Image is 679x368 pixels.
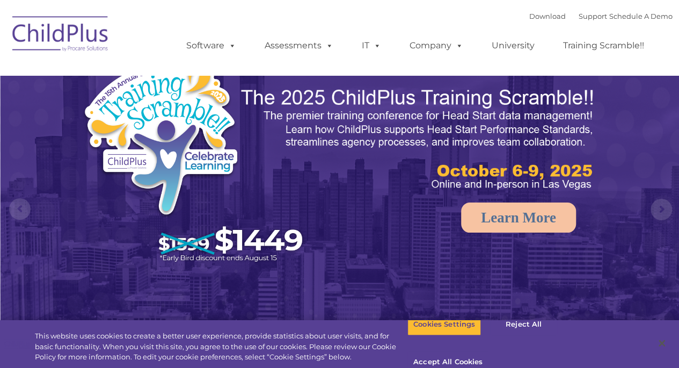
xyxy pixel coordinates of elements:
button: Cookies Settings [407,313,481,336]
a: Download [529,12,566,20]
span: Phone number [149,115,195,123]
a: Software [176,35,247,56]
a: Training Scramble!! [552,35,655,56]
div: This website uses cookies to create a better user experience, provide statistics about user visit... [35,331,407,363]
img: ChildPlus by Procare Solutions [7,9,114,62]
font: | [529,12,673,20]
a: IT [351,35,392,56]
a: Company [399,35,474,56]
a: Schedule A Demo [609,12,673,20]
button: Close [650,331,674,355]
span: Last name [149,71,182,79]
button: Reject All [490,313,557,336]
a: Learn More [461,203,576,233]
a: University [481,35,545,56]
a: Assessments [254,35,344,56]
a: Support [579,12,607,20]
